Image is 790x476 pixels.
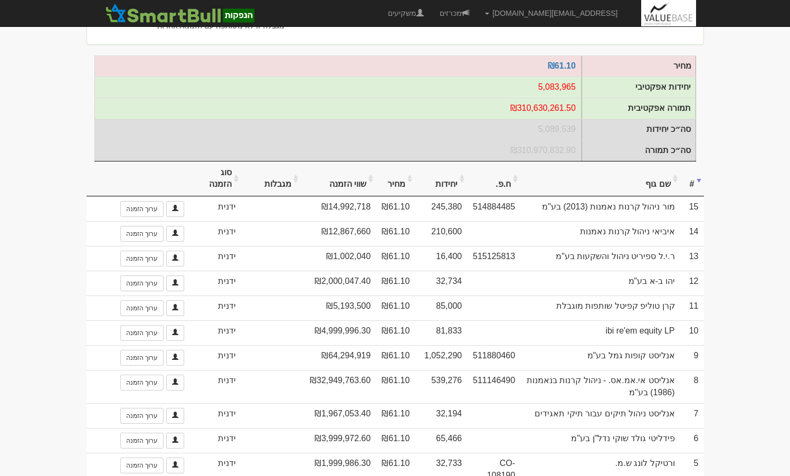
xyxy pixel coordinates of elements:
[120,458,164,473] a: ערוך הזמנה
[680,221,704,246] td: 14
[415,428,467,453] td: 65,466
[520,196,680,221] td: מור ניהול קרנות נאמנות (2013) בע"מ
[120,226,164,242] a: ערוך הזמנה
[520,221,680,246] td: איביאי ניהול קרנות נאמנות
[376,403,415,428] td: ₪61.10
[189,370,241,403] td: ידנית
[376,221,415,246] td: ₪61.10
[415,403,467,428] td: 32,194
[376,296,415,320] td: ₪61.10
[680,161,704,197] th: #: activate to sort column ascending
[301,320,376,345] td: ₪4,999,996.30
[467,161,520,197] th: ח.פ.: activate to sort column ascending
[680,246,704,271] td: 13
[520,246,680,271] td: ר.י.ל ספיריט ניהול והשקעות בע"מ
[376,428,415,453] td: ₪61.10
[582,98,696,119] td: תמורה אפקטיבית
[467,196,520,221] td: 514884485
[680,320,704,345] td: 10
[120,251,164,266] a: ערוך הזמנה
[376,320,415,345] td: ₪61.10
[301,428,376,453] td: ₪3,999,972.60
[102,3,258,24] img: SmartBull Logo
[301,345,376,370] td: ₪64,294,919
[582,140,696,161] td: סה״כ תמורה
[120,201,164,217] a: ערוך הזמנה
[467,345,520,370] td: 511880460
[376,345,415,370] td: ₪61.10
[520,320,680,345] td: ibi re'em equity LP
[415,246,467,271] td: 16,400
[680,370,704,403] td: 8
[120,350,164,366] a: ערוך הזמנה
[301,246,376,271] td: ₪1,002,040
[520,271,680,296] td: יהו ב-א בע"מ
[680,345,704,370] td: 9
[415,345,467,370] td: 1,052,290
[189,320,241,345] td: ידנית
[189,271,241,296] td: ידנית
[520,370,680,403] td: אנליסט אי.אמ.אס. - ניהול קרנות בנאמנות (1986) בע"מ
[680,296,704,320] td: 11
[94,119,582,140] td: סה״כ יחידות
[415,196,467,221] td: 245,380
[415,221,467,246] td: 210,600
[301,221,376,246] td: ₪12,867,660
[94,140,582,161] td: סה״כ תמורה
[520,161,680,197] th: שם גוף: activate to sort column ascending
[520,403,680,428] td: אנליסט ניהול תיקים עבור תיקי תאגידים
[680,403,704,428] td: 7
[189,403,241,428] td: ידנית
[120,325,164,341] a: ערוך הזמנה
[582,56,696,77] td: מחיר
[189,296,241,320] td: ידנית
[94,77,582,98] td: יחידות אפקטיבי
[520,428,680,453] td: פידליטי גולד שוקי נדל"ן בע"מ
[241,161,301,197] th: מגבלות: activate to sort column ascending
[120,300,164,316] a: ערוך הזמנה
[582,77,696,98] td: יחידות אפקטיבי
[376,370,415,403] td: ₪61.10
[189,428,241,453] td: ידנית
[680,196,704,221] td: 15
[680,428,704,453] td: 6
[415,271,467,296] td: 32,734
[301,161,376,197] th: שווי הזמנה: activate to sort column ascending
[415,296,467,320] td: 85,000
[376,196,415,221] td: ₪61.10
[467,246,520,271] td: 515125813
[301,370,376,403] td: ₪32,949,763.60
[376,246,415,271] td: ₪61.10
[301,403,376,428] td: ₪1,967,053.40
[94,98,582,119] td: תמורה אפקטיבית
[680,271,704,296] td: 12
[376,161,415,197] th: מחיר: activate to sort column ascending
[415,161,467,197] th: יחידות: activate to sort column ascending
[189,345,241,370] td: ידנית
[548,61,576,70] a: ₪61.10
[120,375,164,391] a: ערוך הזמנה
[189,246,241,271] td: ידנית
[415,370,467,403] td: 539,276
[189,221,241,246] td: ידנית
[120,275,164,291] a: ערוך הזמנה
[120,433,164,449] a: ערוך הזמנה
[376,271,415,296] td: ₪61.10
[467,370,520,403] td: 511146490
[301,271,376,296] td: ₪2,000,047.40
[520,296,680,320] td: קרן טוליפ קפיטל שותפות מוגבלת
[301,296,376,320] td: ₪5,193,500
[120,408,164,424] a: ערוך הזמנה
[189,161,241,197] th: סוג הזמנה: activate to sort column ascending
[415,320,467,345] td: 81,833
[189,196,241,221] td: ידנית
[301,196,376,221] td: ₪14,992,718
[520,345,680,370] td: אנליסט קופות גמל בע"מ
[582,119,696,140] td: סה״כ יחידות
